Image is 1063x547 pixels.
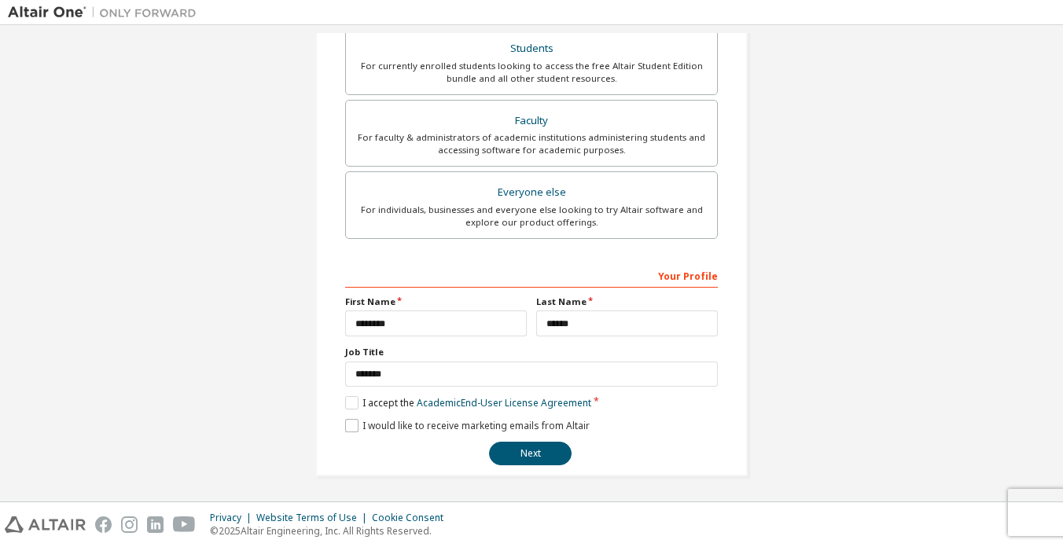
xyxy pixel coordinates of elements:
img: Altair One [8,5,204,20]
div: Everyone else [355,182,708,204]
div: Students [355,38,708,60]
div: For currently enrolled students looking to access the free Altair Student Edition bundle and all ... [355,60,708,85]
label: I accept the [345,396,591,409]
label: I would like to receive marketing emails from Altair [345,419,590,432]
img: instagram.svg [121,516,138,533]
img: youtube.svg [173,516,196,533]
div: Faculty [355,110,708,132]
img: linkedin.svg [147,516,164,533]
div: Privacy [210,512,256,524]
div: Cookie Consent [372,512,453,524]
div: Website Terms of Use [256,512,372,524]
div: For individuals, businesses and everyone else looking to try Altair software and explore our prod... [355,204,708,229]
button: Next [489,442,572,465]
p: © 2025 Altair Engineering, Inc. All Rights Reserved. [210,524,453,538]
label: Last Name [536,296,718,308]
label: First Name [345,296,527,308]
img: altair_logo.svg [5,516,86,533]
img: facebook.svg [95,516,112,533]
div: Your Profile [345,262,718,288]
a: Academic End-User License Agreement [417,396,591,409]
div: For faculty & administrators of academic institutions administering students and accessing softwa... [355,131,708,156]
label: Job Title [345,346,718,358]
